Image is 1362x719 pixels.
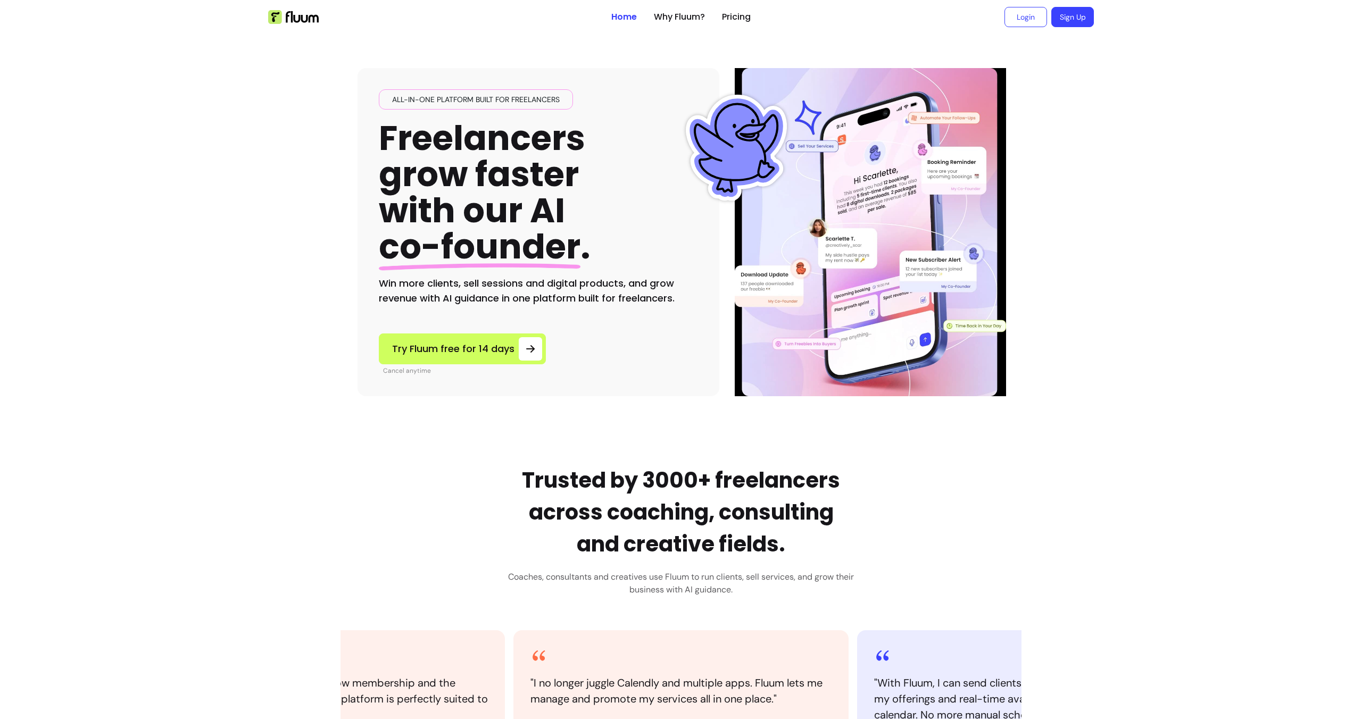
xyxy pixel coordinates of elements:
p: Cancel anytime [383,366,546,375]
a: Try Fluum free for 14 days [379,333,546,364]
img: Fluum Duck sticker [683,95,790,201]
h1: Freelancers grow faster with our AI . [379,120,591,265]
h2: Trusted by 3000+ freelancers across coaching, consulting and creative fields. [508,464,854,560]
a: Home [611,11,637,23]
h3: Coaches, consultants and creatives use Fluum to run clients, sell services, and grow their busine... [508,571,854,596]
span: Try Fluum free for 14 days [392,341,514,356]
img: Illustration of Fluum AI Co-Founder on a smartphone, showing solo business performance insights s... [736,68,1004,396]
a: Login [1004,7,1047,27]
a: Pricing [722,11,751,23]
a: Why Fluum? [654,11,705,23]
img: Fluum Logo [268,10,319,24]
span: All-in-one platform built for freelancers [388,94,564,105]
blockquote: " I no longer juggle Calendly and multiple apps. Fluum lets me manage and promote my services all... [530,675,832,707]
h2: Win more clients, sell sessions and digital products, and grow revenue with AI guidance in one pl... [379,276,698,306]
a: Sign Up [1051,7,1094,27]
span: co-founder [379,223,580,270]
